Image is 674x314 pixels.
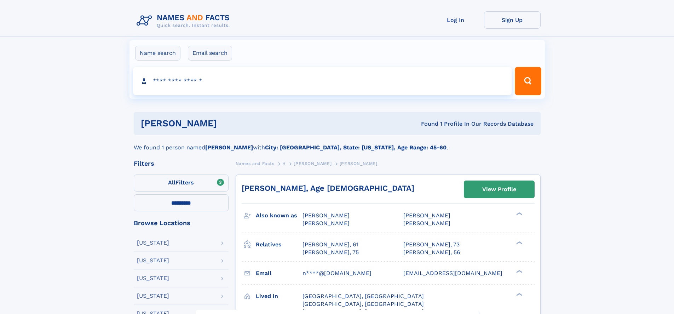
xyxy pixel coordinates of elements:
[340,161,378,166] span: [PERSON_NAME]
[515,67,541,95] button: Search Button
[403,249,460,256] a: [PERSON_NAME], 56
[403,241,460,249] a: [PERSON_NAME], 73
[265,144,447,151] b: City: [GEOGRAPHIC_DATA], State: [US_STATE], Age Range: 45-60
[294,159,332,168] a: [PERSON_NAME]
[134,175,229,192] label: Filters
[137,293,169,299] div: [US_STATE]
[282,161,286,166] span: H
[303,293,424,299] span: [GEOGRAPHIC_DATA], [GEOGRAPHIC_DATA]
[427,11,484,29] a: Log In
[256,239,303,251] h3: Relatives
[303,301,424,307] span: [GEOGRAPHIC_DATA], [GEOGRAPHIC_DATA]
[168,179,175,186] span: All
[303,220,350,227] span: [PERSON_NAME]
[141,119,319,128] h1: [PERSON_NAME]
[403,270,502,276] span: [EMAIL_ADDRESS][DOMAIN_NAME]
[482,181,516,198] div: View Profile
[134,220,229,226] div: Browse Locations
[514,212,523,216] div: ❯
[514,269,523,274] div: ❯
[137,275,169,281] div: [US_STATE]
[303,249,359,256] a: [PERSON_NAME], 75
[256,290,303,302] h3: Lived in
[137,258,169,263] div: [US_STATE]
[134,160,229,167] div: Filters
[303,212,350,219] span: [PERSON_NAME]
[137,240,169,246] div: [US_STATE]
[133,67,512,95] input: search input
[319,120,534,128] div: Found 1 Profile In Our Records Database
[134,135,541,152] div: We found 1 person named with .
[135,46,180,61] label: Name search
[514,292,523,297] div: ❯
[134,11,236,30] img: Logo Names and Facts
[514,240,523,245] div: ❯
[464,181,534,198] a: View Profile
[403,212,450,219] span: [PERSON_NAME]
[303,241,358,249] a: [PERSON_NAME], 61
[403,220,450,227] span: [PERSON_NAME]
[256,267,303,279] h3: Email
[205,144,253,151] b: [PERSON_NAME]
[188,46,232,61] label: Email search
[236,159,275,168] a: Names and Facts
[294,161,332,166] span: [PERSON_NAME]
[484,11,541,29] a: Sign Up
[282,159,286,168] a: H
[256,210,303,222] h3: Also known as
[242,184,414,193] a: [PERSON_NAME], Age [DEMOGRAPHIC_DATA]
